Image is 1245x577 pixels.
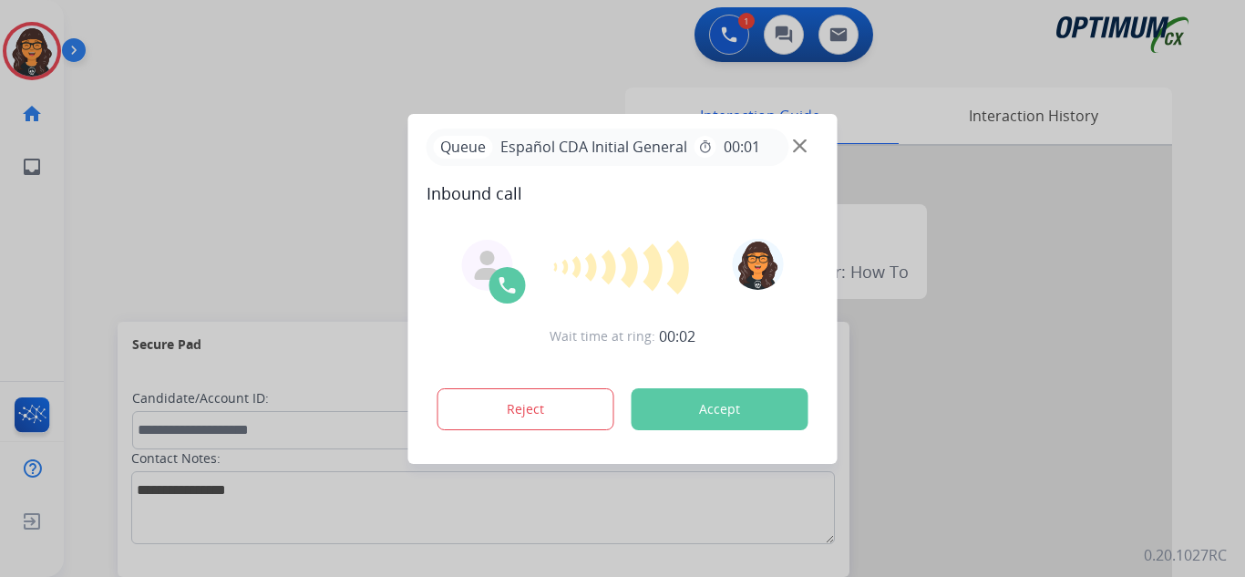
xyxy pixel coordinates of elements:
span: Wait time at ring: [550,327,655,345]
p: Queue [434,136,493,159]
span: Español CDA Initial General [493,136,695,158]
img: agent-avatar [473,251,502,280]
button: Reject [437,388,614,430]
img: call-icon [497,274,519,296]
span: 00:02 [659,325,695,347]
span: Inbound call [427,180,819,206]
img: avatar [732,239,783,290]
span: 00:01 [724,136,760,158]
button: Accept [632,388,808,430]
mat-icon: timer [698,139,713,154]
p: 0.20.1027RC [1144,544,1227,566]
img: close-button [793,139,807,152]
